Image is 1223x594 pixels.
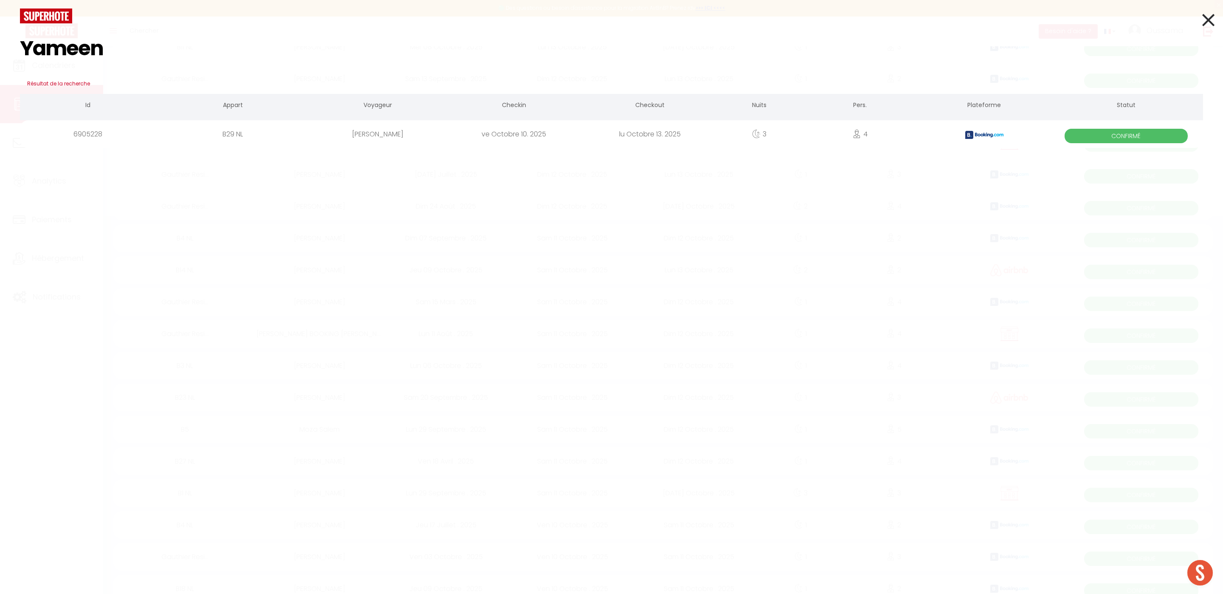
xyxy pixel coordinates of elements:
[446,94,582,118] th: Checkin
[582,94,718,118] th: Checkout
[446,120,582,148] div: ve Octobre 10. 2025
[919,94,1049,118] th: Plateforme
[20,8,72,23] img: logo
[156,120,310,148] div: B29 NL
[965,131,1003,139] img: booking2.png
[1187,560,1213,586] div: Ouvrir le chat
[310,94,446,118] th: Voyageur
[20,74,1203,94] h3: Résultat de la recherche
[20,23,1203,74] input: Tapez pour rechercher...
[20,120,156,148] div: 6905228
[718,120,801,148] div: 3
[20,94,156,118] th: Id
[718,94,801,118] th: Nuits
[1049,94,1203,118] th: Statut
[801,120,919,148] div: 4
[156,94,310,118] th: Appart
[582,120,718,148] div: lu Octobre 13. 2025
[310,120,446,148] div: [PERSON_NAME]
[801,94,919,118] th: Pers.
[1065,129,1188,143] span: Confirmé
